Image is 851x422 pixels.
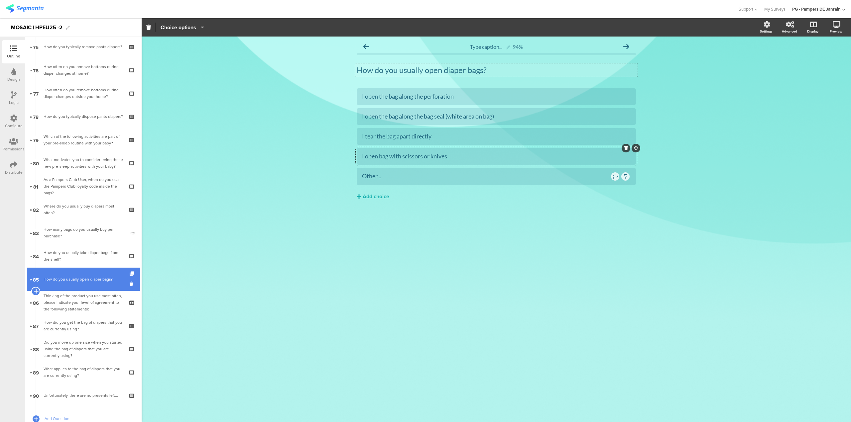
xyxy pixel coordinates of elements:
p: How do you usually open diaper bags? [357,65,636,75]
span: 88 [33,345,39,353]
span: 80 [33,159,39,167]
div: I open the bag along the bag seal (white area on bag) [362,113,631,120]
div: Which of the following activities are part of your pre-sleep routine with your baby? [44,133,123,146]
span: 75 [33,43,39,50]
a: 88 Did you move up one size when you started using the bag of diapers that you are currently using? [27,337,140,361]
span: Add Question [45,415,130,422]
div: What applies to the bag of diapers that you are currently using? [44,366,123,379]
span: 78 [33,113,39,120]
span: 76 [33,66,39,74]
span: 81 [33,183,38,190]
div: As a Pampers Club User, when do you scan the Pampers Club loyalty code inside the bags? [44,176,123,196]
a: 77 How often do you remove bottoms during diaper changes outside your home? [27,82,140,105]
span: 86 [33,299,39,306]
span: 79 [33,136,39,143]
i: Delete [130,281,135,287]
div: Logic [9,100,19,106]
div: Advanced [782,29,797,34]
a: 80 What motivates you to consider trying these new pre-sleep activities with your baby? [27,151,140,175]
a: 76 How often do you remove bottoms during diaper changes at home? [27,58,140,82]
span: 83 [33,229,39,236]
span: 87 [33,322,39,329]
i: Duplicate [130,272,135,276]
a: 89 What applies to the bag of diapers that you are currently using? [27,361,140,384]
a: 86 Thinking of the product you use most often, please indicate your level of agreement to the fol... [27,291,140,314]
a: 78 How do you typically dispose pants diapers? [27,105,140,128]
span: 89 [33,369,39,376]
span: 85 [33,276,39,283]
span: Support [739,6,753,12]
div: Design [7,76,20,82]
div: How often do you remove bottoms during diaper changes at home? [44,63,123,77]
div: How do you usually take diaper bags from the shelf? [44,249,123,263]
button: Add choice [357,188,636,205]
span: 90 [33,392,39,399]
div: Add choice [363,193,389,200]
a: 81 As a Pampers Club User, when do you scan the Pampers Club loyalty code inside the bags? [27,175,140,198]
div: How did you get the bag of diapers that you are currently using? [44,319,123,332]
div: Outline [7,53,20,59]
div: Configure [5,123,23,129]
div: I tear the bag apart directly [362,132,631,140]
a: 79 Which of the following activities are part of your pre-sleep routine with your baby? [27,128,140,151]
span: 84 [33,252,39,260]
div: 94% [513,43,523,50]
div: I open bag with scissors or knives [362,152,631,160]
div: How do you typically remove pants diapers? [44,43,123,50]
span: Choice options [161,24,196,31]
a: 85 How do you usually open diaper bags? [27,268,140,291]
div: How do you typically dispose pants diapers? [44,113,123,120]
div: MOSAIC | HPEU25 -2 [11,22,62,33]
div: Permissions [3,146,25,152]
a: 84 How do you usually take diaper bags from the shelf? [27,244,140,268]
div: Distribute [5,169,23,175]
img: segmanta logo [6,4,44,13]
div: I open the bag along the perforation [362,93,631,100]
div: Unfortunately, there are no presents left... [44,392,123,399]
button: Choice options [160,20,204,35]
div: Preview [830,29,842,34]
a: 90 Unfortunately, there are no presents left... [27,384,140,407]
div: Did you move up one size when you started using the bag of diapers that you are currently using? [44,339,123,359]
div: Display [807,29,818,34]
div: Thinking of the product you use most often, please indicate your level of agreement to the follow... [44,293,123,312]
span: Type caption... [470,43,502,50]
div: Other... [362,172,610,180]
div: How often do you remove bottoms during diaper changes outside your home? [44,87,123,100]
div: PG - Pampers DE Janrain [792,6,841,12]
div: How do you usually open diaper bags? [44,276,123,283]
a: 83 How many bags do you usually buy per purchase? [27,221,140,244]
div: What motivates you to consider trying these new pre-sleep activities with your baby? [44,156,123,170]
div: Where do you usually buy diapers most often? [44,203,123,216]
a: 87 How did you get the bag of diapers that you are currently using? [27,314,140,337]
span: 77 [33,90,39,97]
div: How many bags do you usually buy per purchase? [44,226,126,239]
div: Settings [760,29,773,34]
a: 75 How do you typically remove pants diapers? [27,35,140,58]
a: 82 Where do you usually buy diapers most often? [27,198,140,221]
span: 82 [33,206,39,213]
